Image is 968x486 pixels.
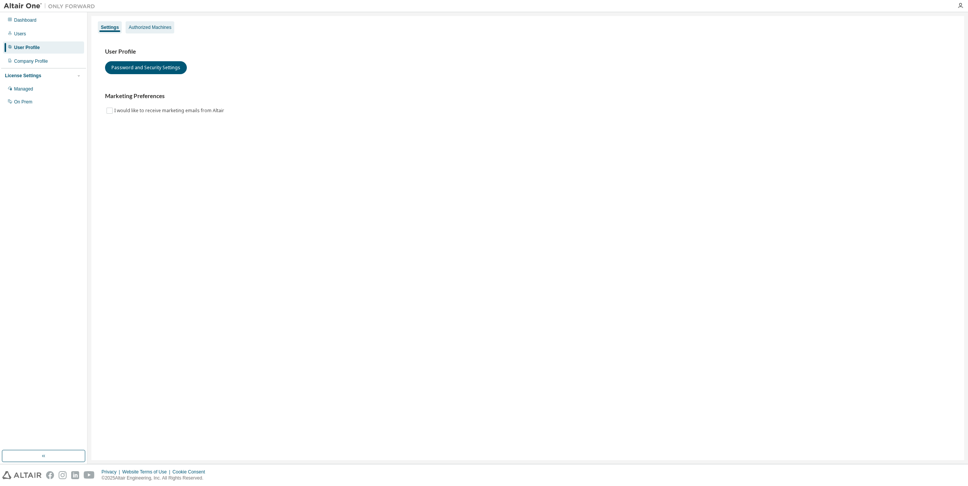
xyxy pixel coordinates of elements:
[105,48,950,56] h3: User Profile
[105,61,187,74] button: Password and Security Settings
[84,471,95,479] img: youtube.svg
[71,471,79,479] img: linkedin.svg
[114,106,226,115] label: I would like to receive marketing emails from Altair
[5,73,41,79] div: License Settings
[14,58,48,64] div: Company Profile
[172,469,209,475] div: Cookie Consent
[2,471,41,479] img: altair_logo.svg
[46,471,54,479] img: facebook.svg
[122,469,172,475] div: Website Terms of Use
[4,2,99,10] img: Altair One
[14,44,40,51] div: User Profile
[14,31,26,37] div: Users
[105,92,950,100] h3: Marketing Preferences
[102,475,210,481] p: © 2025 Altair Engineering, Inc. All Rights Reserved.
[129,24,171,30] div: Authorized Machines
[101,24,119,30] div: Settings
[59,471,67,479] img: instagram.svg
[14,86,33,92] div: Managed
[14,99,32,105] div: On Prem
[14,17,37,23] div: Dashboard
[102,469,122,475] div: Privacy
